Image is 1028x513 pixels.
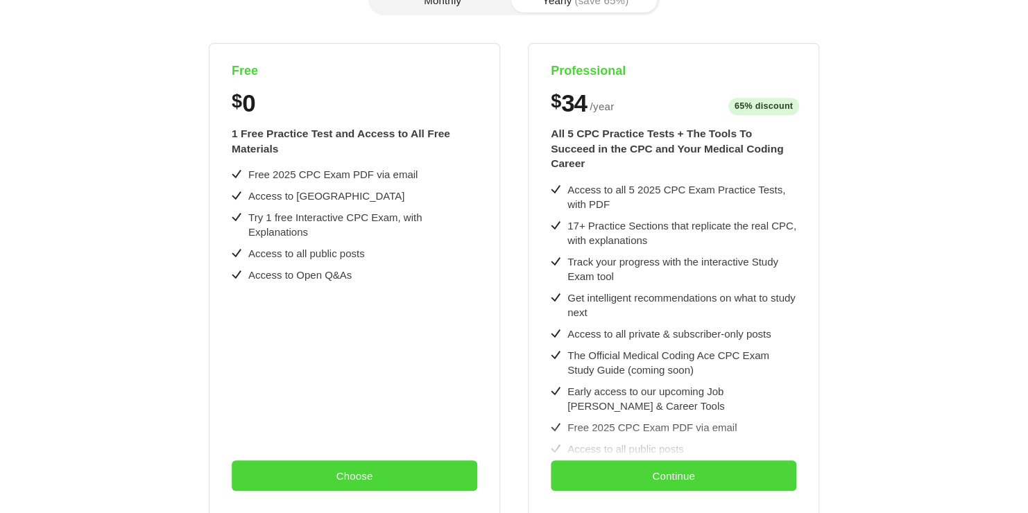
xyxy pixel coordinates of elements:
[567,290,796,320] div: Get intelligent recommendations on what to study next
[551,460,796,491] button: Continue
[248,268,352,282] div: Access to Open Q&As
[567,254,796,284] div: Track your progress with the interactive Study Exam tool
[232,460,477,491] button: Choose
[567,327,771,341] div: Access to all private & subscriber-only posts
[248,189,404,203] div: Access to [GEOGRAPHIC_DATA]
[728,98,799,115] span: 65% discount
[232,63,477,79] h4: Free
[567,420,737,435] div: Free 2025 CPC Exam PDF via email
[248,210,477,239] div: Try 1 free Interactive CPC Exam, with Explanations
[242,91,255,115] span: 0
[232,91,242,112] span: $
[248,167,418,182] div: Free 2025 CPC Exam PDF via email
[561,91,586,115] span: 34
[248,246,365,261] div: Access to all public posts
[567,182,796,211] div: Access to all 5 2025 CPC Exam Practice Tests, with PDF
[590,98,614,115] span: / year
[567,218,796,247] div: 17+ Practice Sections that replicate the real CPC, with explanations
[567,384,796,413] div: Early access to our upcoming Job [PERSON_NAME] & Career Tools
[551,63,796,79] h4: Professional
[232,126,477,156] div: 1 Free Practice Test and Access to All Free Materials
[551,91,561,112] span: $
[551,126,796,171] div: All 5 CPC Practice Tests + The Tools To Succeed in the CPC and Your Medical Coding Career
[567,348,796,377] div: The Official Medical Coding Ace CPC Exam Study Guide (coming soon)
